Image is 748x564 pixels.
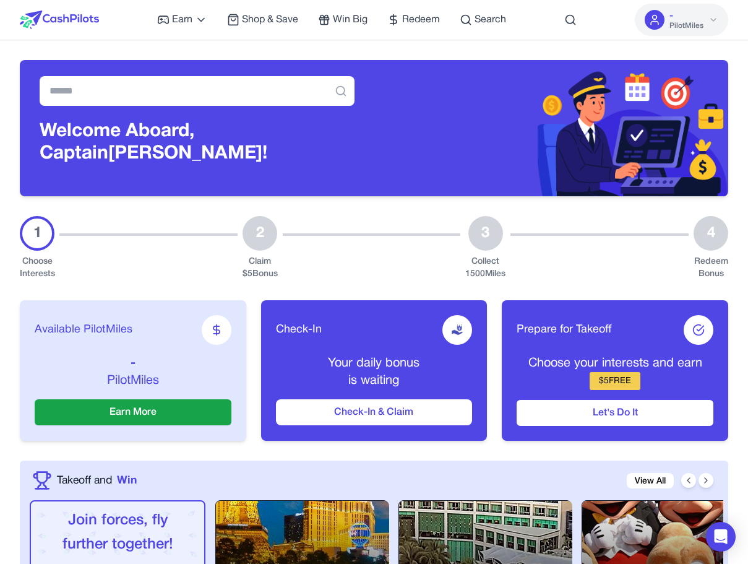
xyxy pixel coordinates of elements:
[706,522,736,552] div: Open Intercom Messenger
[40,121,355,165] h3: Welcome Aboard, Captain [PERSON_NAME]!
[157,12,207,27] a: Earn
[635,4,728,36] button: -PilotMiles
[387,12,440,27] a: Redeem
[669,9,673,24] span: -
[348,375,399,386] span: is waiting
[276,321,322,339] span: Check-In
[669,21,703,31] span: PilotMiles
[694,256,728,280] div: Redeem Bonus
[517,400,713,426] button: Let's Do It
[243,216,277,251] div: 2
[20,216,54,251] div: 1
[35,355,231,372] p: -
[20,256,54,280] div: Choose Interests
[172,12,192,27] span: Earn
[57,472,137,488] a: Takeoff andWin
[41,509,194,557] p: Join forces, fly further together!
[333,12,368,27] span: Win Big
[57,472,112,488] span: Takeoff and
[517,355,713,372] p: Choose your interests and earn
[35,372,231,389] p: PilotMiles
[627,473,674,488] a: View All
[318,12,368,27] a: Win Big
[451,324,463,336] img: receive-dollar
[35,321,132,339] span: Available PilotMiles
[227,12,298,27] a: Shop & Save
[402,12,440,27] span: Redeem
[243,256,278,280] div: Claim $ 5 Bonus
[20,11,99,29] img: CashPilots Logo
[35,399,231,425] button: Earn More
[242,12,298,27] span: Shop & Save
[276,399,473,425] button: Check-In & Claim
[475,12,506,27] span: Search
[468,216,503,251] div: 3
[465,256,505,280] div: Collect 1500 Miles
[374,60,729,196] img: Header decoration
[694,216,728,251] div: 4
[517,321,611,339] span: Prepare for Takeoff
[590,372,640,390] div: $ 5 FREE
[117,472,137,488] span: Win
[460,12,506,27] a: Search
[276,355,473,372] p: Your daily bonus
